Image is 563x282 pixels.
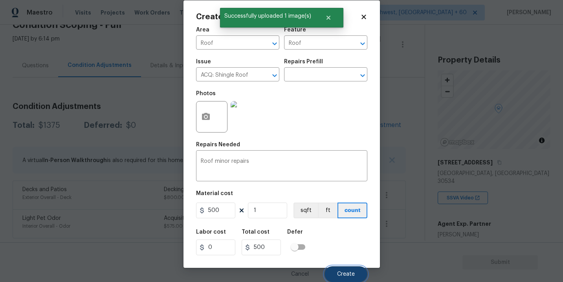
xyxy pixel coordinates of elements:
[315,10,341,26] button: Close
[196,191,233,196] h5: Material cost
[269,70,280,81] button: Open
[284,59,323,65] h5: Repairs Prefill
[337,203,367,218] button: count
[220,8,315,24] span: Successfully uploaded 1 image(s)
[325,266,367,282] button: Create
[242,229,270,235] h5: Total cost
[357,38,368,49] button: Open
[284,27,306,33] h5: Feature
[196,142,240,147] h5: Repairs Needed
[318,203,337,218] button: ft
[196,13,360,21] h2: Create Condition Adjustment
[293,203,318,218] button: sqft
[196,27,209,33] h5: Area
[201,159,363,175] textarea: Roof minor repairs
[287,229,303,235] h5: Defer
[279,266,321,282] button: Cancel
[337,271,355,277] span: Create
[357,70,368,81] button: Open
[291,271,309,277] span: Cancel
[196,229,226,235] h5: Labor cost
[269,38,280,49] button: Open
[196,91,216,96] h5: Photos
[196,59,211,65] h5: Issue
